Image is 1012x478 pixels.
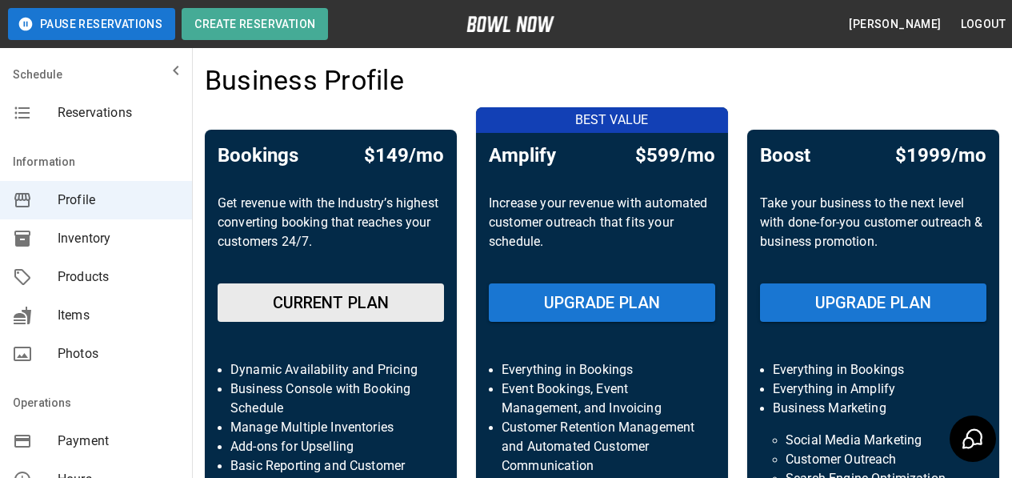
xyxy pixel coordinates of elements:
h4: Business Profile [205,64,404,98]
button: UPGRADE PLAN [489,283,715,322]
h5: Bookings [218,143,298,168]
button: Create Reservation [182,8,328,40]
p: Take your business to the next level with done-for-you customer outreach & business promotion. [760,194,986,271]
span: Inventory [58,229,179,248]
p: Everything in Bookings [502,360,702,380]
p: Social Media Marketing [786,431,961,450]
span: Reservations [58,103,179,123]
button: Pause Reservations [8,8,175,40]
p: BEST VALUE [486,110,738,130]
span: Payment [58,432,179,451]
p: Increase your revenue with automated customer outreach that fits your schedule. [489,194,715,271]
span: Photos [58,344,179,364]
h5: Boost [760,143,810,168]
h5: $599/mo [635,143,715,168]
h5: $149/mo [364,143,444,168]
p: Business Console with Booking Schedule [230,380,431,418]
p: Everything in Bookings [773,360,974,380]
h5: Amplify [489,143,556,168]
p: Add-ons for Upselling [230,437,431,456]
span: Products [58,267,179,287]
p: Customer Outreach [786,450,961,469]
h6: UPGRADE PLAN [815,290,932,315]
h6: UPGRADE PLAN [544,290,661,315]
button: Logout [954,10,1012,39]
p: Business Marketing [773,399,974,418]
h5: $1999/mo [895,143,986,168]
button: [PERSON_NAME] [842,10,947,39]
p: Event Bookings, Event Management, and Invoicing [502,380,702,418]
p: Manage Multiple Inventories [230,418,431,437]
span: Profile [58,191,179,210]
p: Dynamic Availability and Pricing [230,360,431,380]
p: Customer Retention Management and Automated Customer Communication [502,418,702,476]
p: Everything in Amplify [773,380,974,399]
button: UPGRADE PLAN [760,283,986,322]
p: Get revenue with the Industry’s highest converting booking that reaches your customers 24/7. [218,194,444,271]
img: logo [466,16,554,32]
span: Items [58,306,179,325]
